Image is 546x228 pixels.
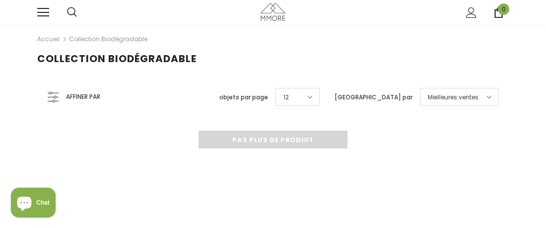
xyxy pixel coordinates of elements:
[8,188,59,220] inbox-online-store-chat: Shopify online store chat
[261,3,285,20] img: Cas MMORE
[428,92,478,102] span: Meilleures ventes
[283,92,289,102] span: 12
[66,91,100,102] span: Affiner par
[335,92,412,102] label: [GEOGRAPHIC_DATA] par
[37,52,197,66] span: Collection biodégradable
[493,7,504,18] a: 0
[219,92,268,102] label: objets par page
[37,33,60,45] a: Accueil
[498,3,509,15] span: 0
[69,35,147,43] a: Collection biodégradable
